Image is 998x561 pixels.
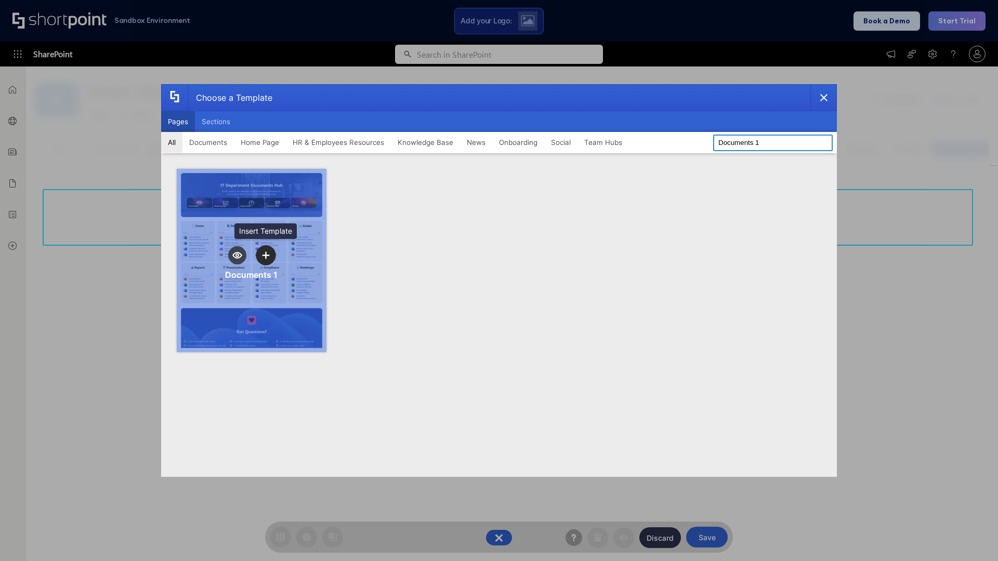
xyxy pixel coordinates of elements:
button: Sections [195,111,237,132]
button: All [161,132,182,153]
button: Pages [161,111,195,132]
button: Home Page [234,132,286,153]
div: Documents 1 [225,270,278,280]
button: Social [544,132,577,153]
button: Knowledge Base [391,132,460,153]
button: HR & Employees Resources [286,132,391,153]
button: Documents [182,132,234,153]
button: Onboarding [492,132,544,153]
button: Team Hubs [577,132,629,153]
button: News [460,132,492,153]
input: Search [713,135,833,151]
div: Choose a Template [188,85,272,111]
iframe: Chat Widget [811,440,998,561]
div: template selector [161,84,837,477]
